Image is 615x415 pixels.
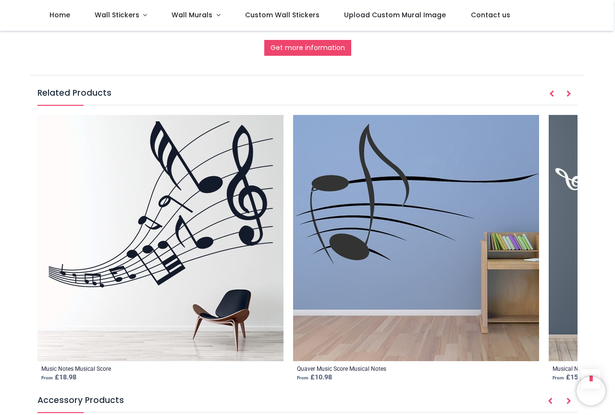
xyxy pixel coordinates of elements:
[172,10,212,20] span: Wall Murals
[553,373,588,381] strong: £ 15.98
[41,375,53,380] span: From
[297,365,386,373] a: Quaver Music Score Musical Notes
[553,375,564,380] span: From
[264,40,351,56] a: Get more information
[471,10,510,20] span: Contact us
[541,393,559,410] button: Prev
[37,115,283,361] img: Music Notes Musical Score Wall Sticker
[49,10,70,20] span: Home
[95,10,139,20] span: Wall Stickers
[344,10,446,20] span: Upload Custom Mural Image
[41,373,76,381] strong: £ 18.98
[41,365,111,373] a: Music Notes Musical Score
[37,394,577,413] h5: Accessory Products
[577,377,605,405] iframe: Brevo live chat
[37,87,577,105] h5: Related Products
[560,86,578,102] button: Next
[297,375,308,380] span: From
[297,373,332,381] strong: £ 10.98
[543,86,560,102] button: Prev
[245,10,320,20] span: Custom Wall Stickers
[293,115,539,361] img: Quaver Music Score Musical Notes Wall Sticker
[553,365,606,373] a: Musical Notes Music
[560,393,578,410] button: Next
